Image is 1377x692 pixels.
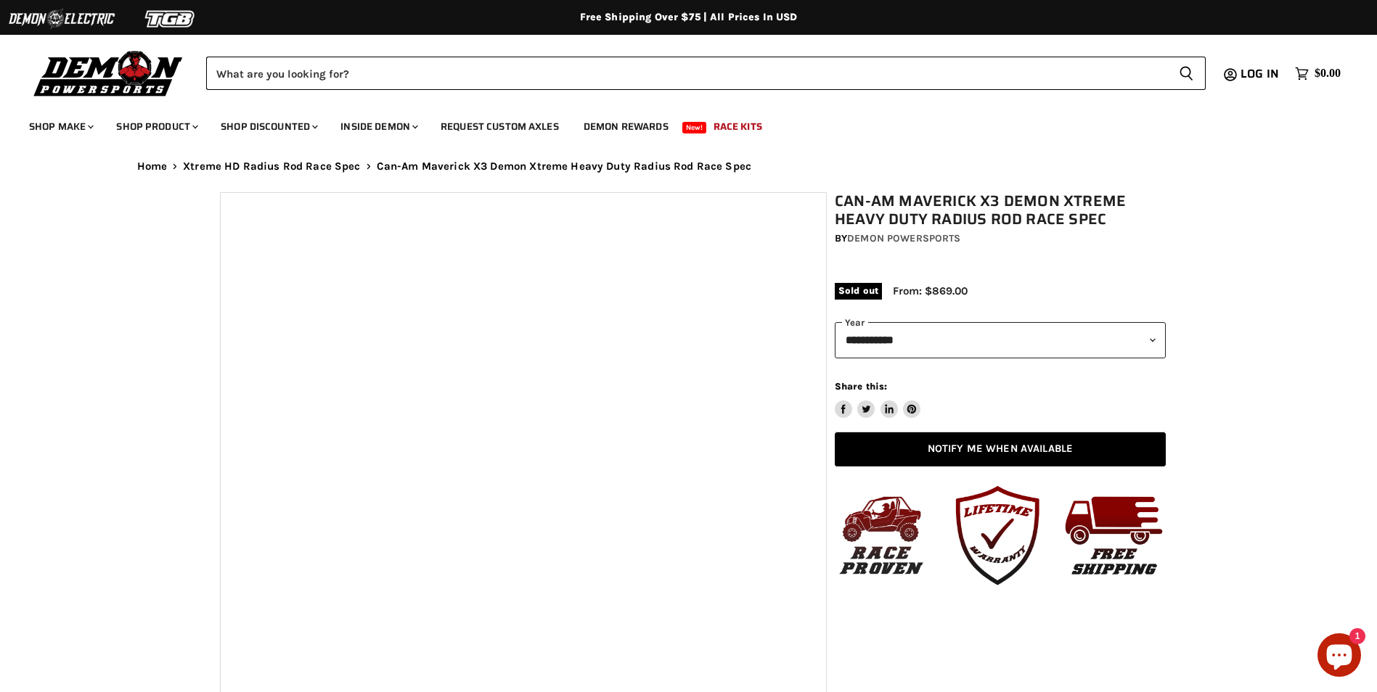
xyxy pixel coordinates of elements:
[835,192,1166,228] h1: Can-Am Maverick X3 Demon Xtreme Heavy Duty Radius Rod Race Spec
[835,231,1166,247] div: by
[210,112,327,141] a: Shop Discounted
[827,481,936,590] img: Race_Proven.jpg
[835,283,882,299] span: Sold out
[29,47,188,99] img: Demon Powersports
[847,232,960,244] a: Demon Powersports
[1313,633,1365,680] inbox-online-store-chat: Shopify online store chat
[1288,63,1348,84] a: $0.00
[893,284,968,297] span: From: $869.00
[183,160,361,173] a: Xtreme HD Radius Rod Race Spec
[206,57,1167,90] input: Search
[573,112,679,141] a: Demon Rewards
[430,112,570,141] a: Request Custom Axles
[1234,67,1288,81] a: Log in
[108,160,1270,173] nav: Breadcrumbs
[137,160,168,173] a: Home
[116,5,225,33] img: TGB Logo 2
[1241,65,1279,83] span: Log in
[835,322,1166,358] select: year
[7,5,116,33] img: Demon Electric Logo 2
[1167,57,1206,90] button: Search
[108,11,1270,24] div: Free Shipping Over $75 | All Prices In USD
[943,481,1052,590] img: Lifte_Time_Warranty.png
[18,106,1337,141] ul: Main menu
[377,160,751,173] span: Can-Am Maverick X3 Demon Xtreme Heavy Duty Radius Rod Race Spec
[206,57,1206,90] form: Product
[1059,481,1168,590] img: Free_Shipping.png
[330,112,427,141] a: Inside Demon
[105,112,207,141] a: Shop Product
[703,112,773,141] a: Race Kits
[835,432,1166,466] a: Notify Me When Available
[18,112,102,141] a: Shop Make
[682,122,707,133] span: New!
[1315,67,1341,81] span: $0.00
[835,380,921,419] aside: Share this:
[835,381,887,392] span: Share this:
